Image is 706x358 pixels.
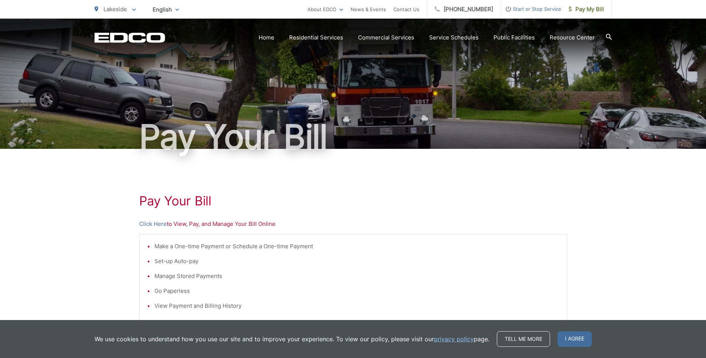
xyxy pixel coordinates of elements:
[95,32,165,43] a: EDCD logo. Return to the homepage.
[154,242,559,251] li: Make a One-time Payment or Schedule a One-time Payment
[139,220,167,228] a: Click Here
[103,6,127,13] span: Lakeside
[429,33,479,42] a: Service Schedules
[351,5,386,14] a: News & Events
[434,335,474,343] a: privacy policy
[558,331,592,347] span: I agree
[569,5,604,14] span: Pay My Bill
[154,272,559,281] li: Manage Stored Payments
[259,33,274,42] a: Home
[493,33,535,42] a: Public Facilities
[147,3,185,16] span: English
[289,33,343,42] a: Residential Services
[154,301,559,310] li: View Payment and Billing History
[139,194,567,208] h1: Pay Your Bill
[95,335,489,343] p: We use cookies to understand how you use our site and to improve your experience. To view our pol...
[95,118,612,156] h1: Pay Your Bill
[307,5,343,14] a: About EDCO
[393,5,419,14] a: Contact Us
[550,33,595,42] a: Resource Center
[139,220,567,228] p: to View, Pay, and Manage Your Bill Online
[497,331,550,347] a: Tell me more
[154,257,559,266] li: Set-up Auto-pay
[358,33,414,42] a: Commercial Services
[154,287,559,295] li: Go Paperless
